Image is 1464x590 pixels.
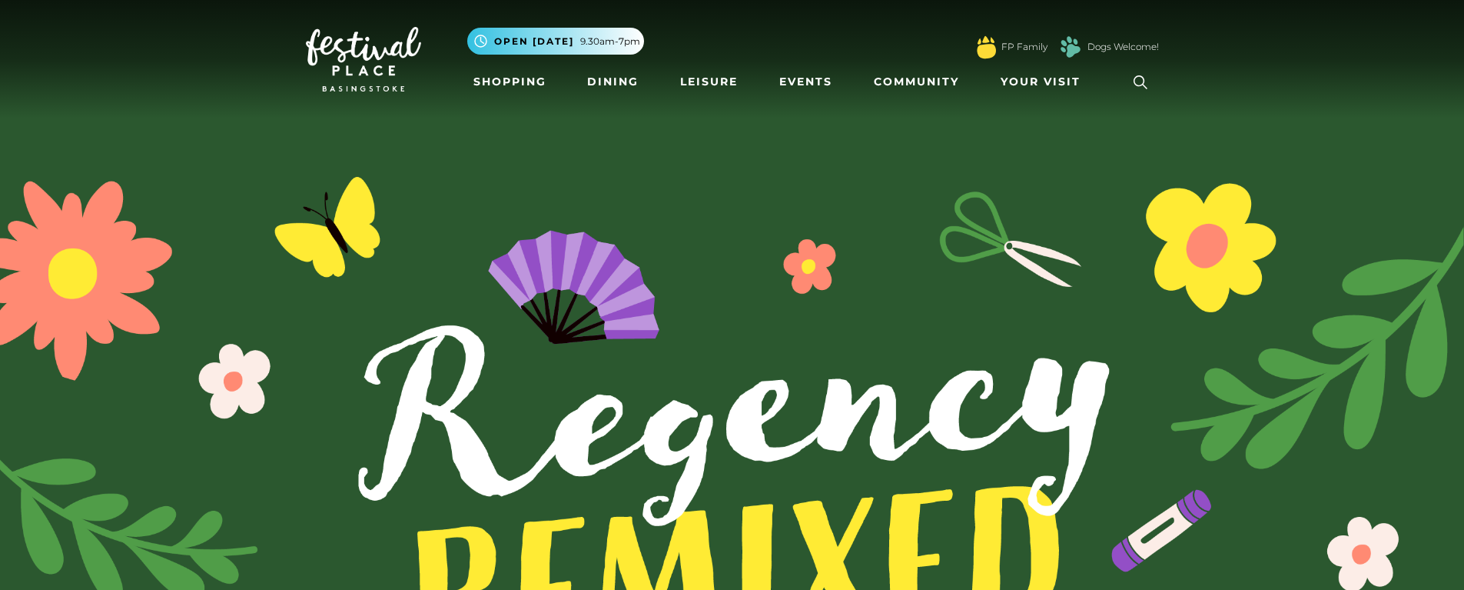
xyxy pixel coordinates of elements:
span: Your Visit [1001,74,1081,90]
a: Community [868,68,965,96]
img: Festival Place Logo [306,27,421,92]
a: Your Visit [994,68,1094,96]
a: FP Family [1001,40,1047,54]
span: 9.30am-7pm [580,35,640,48]
a: Dining [581,68,645,96]
a: Leisure [674,68,744,96]
a: Shopping [467,68,553,96]
a: Events [773,68,838,96]
span: Open [DATE] [494,35,574,48]
a: Dogs Welcome! [1087,40,1159,54]
button: Open [DATE] 9.30am-7pm [467,28,644,55]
